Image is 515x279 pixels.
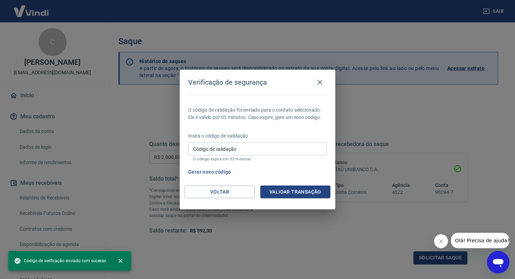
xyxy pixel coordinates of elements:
[434,234,448,248] iframe: Fechar mensagem
[451,233,509,248] iframe: Mensagem da empresa
[188,106,327,121] p: O código de validação foi enviado para o contato selecionado. Ele é válido por 03 minutos. Caso e...
[188,132,327,140] p: Insira o código de validação
[185,186,255,198] button: Voltar
[185,166,234,179] button: Gerar novo código
[193,157,322,161] p: O código expira em 03 minutos.
[113,253,128,268] button: close
[14,257,107,264] span: Código de verificação enviado com sucesso.
[4,5,59,11] span: Olá! Precisa de ajuda?
[188,78,267,86] h4: Verificação de segurança
[487,251,509,273] iframe: Botão para abrir a janela de mensagens
[260,186,330,198] button: Validar transação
